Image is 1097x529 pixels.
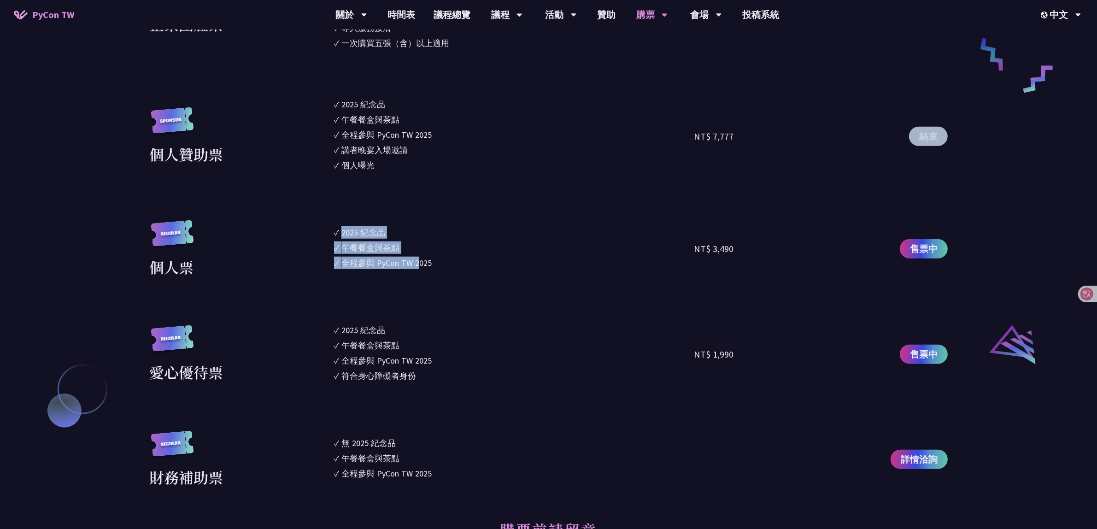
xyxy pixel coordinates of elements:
div: 全程參與 PyCon TW 2025 [341,129,432,141]
img: regular.8f272d9.svg [149,431,195,466]
li: ✓ [334,354,694,367]
div: 午餐餐盒與茶點 [341,452,399,464]
button: 結束 [909,127,948,146]
div: 個人票 [149,256,194,278]
img: Home icon of PyCon TW 2025 [14,10,28,19]
div: 午餐餐盒與茶點 [341,241,399,254]
li: ✓ [334,370,694,382]
div: 2025 紀念品 [341,324,385,336]
a: 詳情洽詢 [891,450,948,469]
li: ✓ [334,257,694,269]
div: NT$ 1,990 [694,347,733,361]
div: 符合身心障礙者身份 [341,370,416,382]
div: 2025 紀念品 [341,226,385,239]
li: ✓ [334,144,694,156]
li: ✓ [334,324,694,336]
div: 2025 紀念品 [341,98,385,111]
li: ✓ [334,129,694,141]
img: Locale Icon [1041,12,1050,18]
div: 全程參與 PyCon TW 2025 [341,354,432,367]
li: ✓ [334,159,694,171]
li: ✓ [334,98,694,111]
li: ✓ [334,226,694,239]
div: NT$ 3,490 [694,242,733,256]
li: ✓ [334,437,694,449]
a: 售票中 [900,239,948,259]
div: 講者晚宴入場邀請 [341,144,408,156]
li: ✓ [334,37,694,49]
div: 個人贊助票 [149,143,223,165]
div: 愛心優待票 [149,361,223,383]
span: 詳情洽詢 [901,453,938,466]
img: regular.8f272d9.svg [149,220,195,256]
div: 無 2025 紀念品 [341,437,396,449]
div: 個人曝光 [341,159,375,171]
div: 全程參與 PyCon TW 2025 [341,467,432,480]
li: ✓ [334,241,694,254]
span: 售票中 [910,242,938,256]
span: PyCon TW [32,8,74,22]
div: NT$ 7,777 [694,129,733,143]
img: sponsor.43e6a3a.svg [149,107,195,143]
div: 全程參與 PyCon TW 2025 [341,257,432,269]
a: PyCon TW [5,3,83,26]
a: 售票中 [900,345,948,364]
span: 售票中 [910,347,938,361]
div: 午餐餐盒與茶點 [341,113,399,126]
li: ✓ [334,467,694,480]
div: 一次購買五張（含）以上適用 [341,37,449,49]
div: 財務補助票 [149,466,223,488]
li: ✓ [334,339,694,352]
div: 午餐餐盒與茶點 [341,339,399,352]
li: ✓ [334,452,694,464]
li: ✓ [334,113,694,126]
img: regular.8f272d9.svg [149,325,195,361]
